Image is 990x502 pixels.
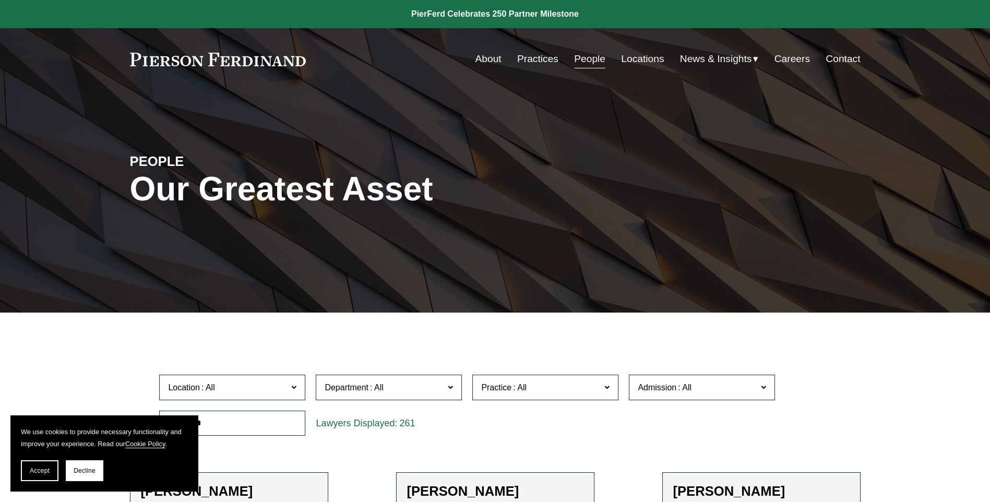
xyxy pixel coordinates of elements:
[517,49,558,69] a: Practices
[680,49,759,69] a: folder dropdown
[168,383,200,392] span: Location
[130,170,617,208] h1: Our Greatest Asset
[21,460,58,481] button: Accept
[399,418,415,428] span: 261
[325,383,368,392] span: Department
[21,426,188,450] p: We use cookies to provide necessary functionality and improve your experience. Read our .
[621,49,664,69] a: Locations
[475,49,502,69] a: About
[10,415,198,492] section: Cookie banner
[574,49,605,69] a: People
[680,50,752,68] span: News & Insights
[774,49,810,69] a: Careers
[141,483,317,499] h2: [PERSON_NAME]
[826,49,860,69] a: Contact
[673,483,850,499] h2: [PERSON_NAME]
[125,440,165,448] a: Cookie Policy
[66,460,103,481] button: Decline
[130,153,313,170] h4: PEOPLE
[74,467,96,474] span: Decline
[407,483,583,499] h2: [PERSON_NAME]
[638,383,676,392] span: Admission
[30,467,50,474] span: Accept
[481,383,511,392] span: Practice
